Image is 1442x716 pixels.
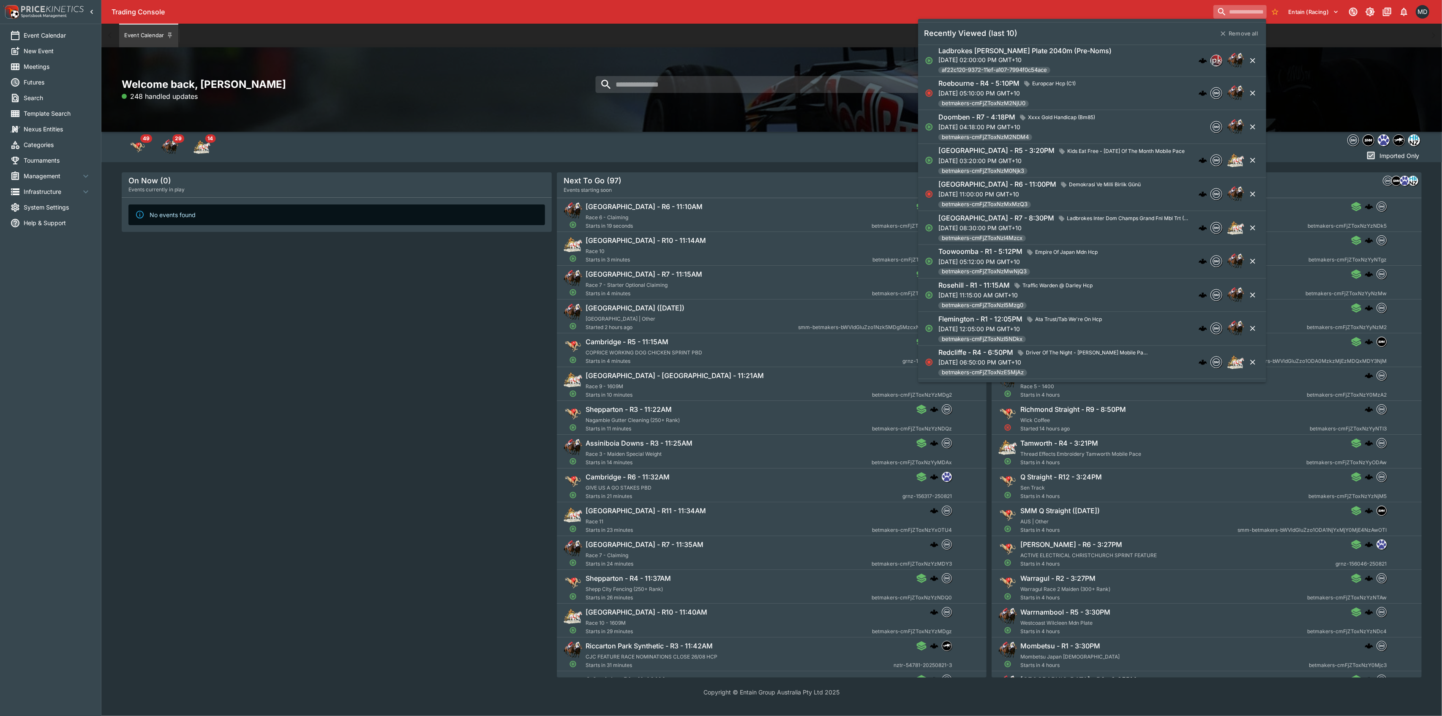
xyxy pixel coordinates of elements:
[1211,256,1222,267] img: betmakers.png
[1227,52,1244,69] img: horse_racing.png
[1365,304,1374,312] img: logo-cerberus.svg
[1020,608,1110,617] h6: Warrnambool - R5 - 3:30PM
[586,642,713,651] h6: Riccarton Park Synthetic - R3 - 11:42AM
[1365,439,1374,447] img: logo-cerberus.svg
[586,574,671,583] h6: Shepparton - R4 - 11:37AM
[586,214,628,221] span: Race 6 - Claiming
[894,661,952,670] span: nztr-54781-20250821-3
[1199,56,1207,65] img: logo-cerberus.svg
[938,248,1022,256] h6: Toowoomba - R1 - 5:12PM
[24,46,91,55] span: New Event
[24,140,91,149] span: Categories
[161,139,178,155] img: horse_racing
[1377,405,1387,414] img: betmakers.png
[1211,289,1222,300] img: betmakers.png
[1310,425,1387,433] span: betmakers-cmFjZToxNzYyNTI3
[1363,134,1374,146] div: samemeetingmulti
[1020,439,1098,448] h6: Tamworth - R4 - 3:21PM
[1377,202,1387,211] img: betmakers.png
[1199,257,1207,266] img: logo-cerberus.svg
[1377,472,1387,482] img: betmakers.png
[1211,357,1222,368] img: betmakers.png
[998,370,1017,389] img: horse_racing.png
[1377,337,1387,346] img: samemeetingmulti.png
[1020,473,1102,482] h6: Q Straight - R12 - 3:24PM
[1377,303,1387,313] div: betmakers
[938,281,1010,290] h6: Rosehill - R1 - 11:15AM
[586,282,668,288] span: Race 7 - Starter Optional Claiming
[1365,236,1374,245] div: cerberus
[1377,201,1387,212] div: betmakers
[924,29,1017,38] h5: Recently Viewed (last 10)
[21,6,84,12] img: PriceKinetics
[1199,324,1207,333] img: logo-cerberus.svg
[1032,315,1105,324] span: Ata Trust/Tab We're On Hcp
[1199,223,1207,232] img: logo-cerberus.svg
[938,79,1019,88] h6: Roebourne - R4 - 5:10PM
[1211,88,1222,99] img: betmakers.png
[1365,675,1374,684] img: logo-cerberus.svg
[1307,323,1387,332] span: betmakers-cmFjZToxNzYyNzM2
[24,156,91,165] span: Tournaments
[938,123,1099,131] p: [DATE] 04:18:00 PM GMT+10
[902,492,952,501] span: grnz-156317-250821
[1020,642,1100,651] h6: Mombetsu - R1 - 3:30PM
[938,46,1112,55] h6: Ladbrokes [PERSON_NAME] Plate 2040m (Pre-Noms)
[872,526,952,534] span: betmakers-cmFjZToxNzYxOTU4
[1365,338,1374,346] img: logo-cerberus.svg
[564,176,622,185] h5: Next To Go (97)
[3,3,19,20] img: PriceKinetics Logo
[1377,607,1387,617] img: betmakers.png
[1211,55,1222,66] img: pricekinetics.png
[1346,132,1422,149] div: Event type filters
[564,573,582,592] img: greyhound_racing.png
[930,506,938,515] img: logo-cerberus.svg
[1383,176,1393,186] div: betmakers
[1210,222,1222,234] div: betmakers
[1365,574,1374,583] img: logo-cerberus.svg
[21,14,67,18] img: Sportsbook Management
[586,270,702,279] h6: [GEOGRAPHIC_DATA] - R7 - 11:15AM
[872,593,952,602] span: betmakers-cmFjZToxNzYzNDQ0
[1230,357,1387,365] span: smm-betmakers-bWVldGluZzo1ODA0MzkzMjEzMDQxMDY3NjM
[1365,506,1374,515] img: logo-cerberus.svg
[1199,156,1207,165] div: cerberus
[872,289,952,298] span: betmakers-cmFjZToxNzU5ODY3
[1365,270,1374,278] div: cerberus
[872,222,952,230] span: betmakers-cmFjZToxNzYzMDY2
[1199,89,1207,98] div: cerberus
[586,439,692,448] h6: Assiniboia Downs - R3 - 11:25AM
[938,113,1015,122] h6: Doomben - R7 - 4:18PM
[938,180,1056,189] h6: [GEOGRAPHIC_DATA] - R6 - 11:00PM
[24,78,91,87] span: Futures
[1400,176,1410,186] div: grnz
[586,540,703,549] h6: [GEOGRAPHIC_DATA] - R7 - 11:35AM
[1199,56,1207,65] div: cerberus
[1210,54,1222,66] div: pricekinetics
[1377,236,1387,245] img: betmakers.png
[586,316,655,322] span: [GEOGRAPHIC_DATA] | Other
[938,133,1032,142] span: betmakers-cmFjZToxNzM2NDM4
[586,405,672,414] h6: Shepparton - R3 - 11:22AM
[150,207,196,223] div: No events found
[564,370,582,389] img: harness_racing.png
[930,675,938,684] img: logo-cerberus.svg
[1416,5,1429,19] div: Matthew Duncan
[925,89,933,98] svg: Closed
[1391,176,1401,186] div: samemeetingmulti
[569,255,577,262] svg: Open
[1308,593,1387,602] span: betmakers-cmFjZToxNzYzNTAw
[998,438,1017,457] img: harness_racing.png
[998,607,1017,626] img: horse_racing.png
[938,100,1029,108] span: betmakers-cmFjZToxNzM2NjU0
[930,608,938,616] img: logo-cerberus.svg
[930,574,938,583] img: logo-cerberus.svg
[938,147,1055,155] h6: [GEOGRAPHIC_DATA] - R5 - 3:20PM
[872,425,952,433] span: betmakers-cmFjZToxNzYzNDQz
[938,291,1096,300] p: [DATE] 11:15:00 AM GMT+10
[1020,405,1126,414] h6: Richmond Straight - R9 - 8:50PM
[938,167,1028,175] span: betmakers-cmFjZToxNzM0Njk3
[938,223,1192,232] p: [DATE] 08:30:00 PM GMT+10
[1413,3,1432,21] button: Matthew Duncan
[24,172,81,180] span: Management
